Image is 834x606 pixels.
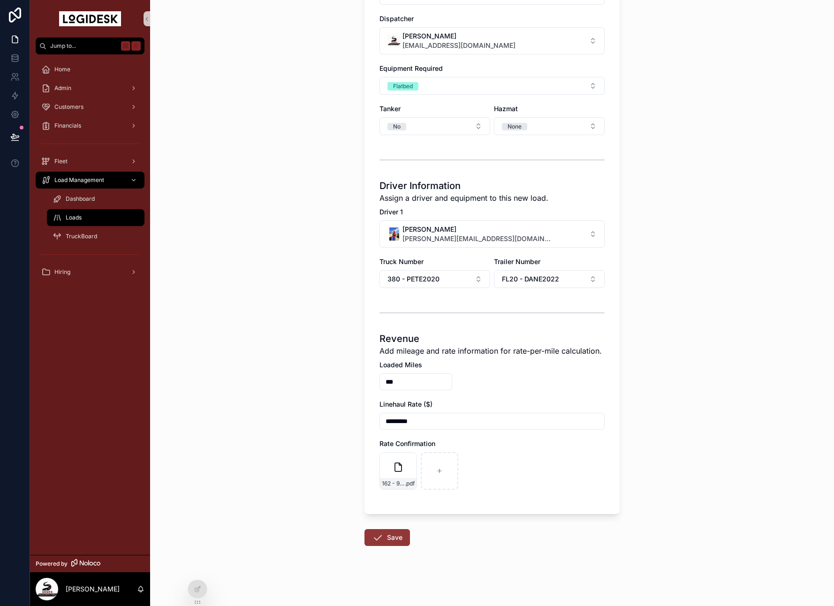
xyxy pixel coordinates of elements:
a: Home [36,61,144,78]
a: Powered by [30,555,150,572]
div: scrollable content [30,54,150,293]
button: Select Button [494,270,605,288]
span: Truck Number [379,258,424,265]
span: Driver 1 [379,208,403,216]
div: None [508,123,522,130]
span: Assign a driver and equipment to this new load. [379,192,548,204]
span: FL20 - DANE2022 [502,274,559,284]
span: TruckBoard [66,233,97,240]
span: K [132,42,140,50]
a: TruckBoard [47,228,144,245]
div: No [393,123,401,130]
button: Select Button [379,27,605,54]
h1: Driver Information [379,179,548,192]
a: Hiring [36,264,144,280]
span: Load Management [54,176,104,184]
a: Customers [36,98,144,115]
span: Dispatcher [379,15,414,23]
a: Loads [47,209,144,226]
span: Home [54,66,70,73]
span: Admin [54,84,71,92]
span: Rate Confirmation [379,439,435,447]
button: Select Button [379,77,605,95]
p: [PERSON_NAME] [66,584,120,594]
a: Fleet [36,153,144,170]
span: Dashboard [66,195,95,203]
button: Jump to...K [36,38,144,54]
a: Admin [36,80,144,97]
img: App logo [59,11,121,26]
button: Select Button [379,117,490,135]
span: 162 - 9-10 to 9-11 - CHR - 1060.00 [382,480,405,487]
a: Financials [36,117,144,134]
span: Loaded Miles [379,361,422,369]
div: Flatbed [393,82,413,91]
span: [PERSON_NAME] [402,31,516,41]
button: Save [364,529,410,546]
span: Equipment Required [379,64,443,72]
span: [PERSON_NAME] [402,225,553,234]
button: Select Button [494,117,605,135]
span: Add mileage and rate information for rate-per-mile calculation. [379,345,602,356]
span: .pdf [405,480,415,487]
span: Linehaul Rate ($) [379,400,432,408]
h1: Revenue [379,332,602,345]
a: Dashboard [47,190,144,207]
span: Customers [54,103,83,111]
span: Fleet [54,158,68,165]
span: 380 - PETE2020 [387,274,440,284]
span: [PERSON_NAME][EMAIL_ADDRESS][DOMAIN_NAME] [402,234,553,243]
span: Hiring [54,268,70,276]
span: [EMAIL_ADDRESS][DOMAIN_NAME] [402,41,516,50]
span: Powered by [36,560,68,568]
span: Loads [66,214,82,221]
a: Load Management [36,172,144,189]
button: Select Button [379,220,605,248]
span: Tanker [379,105,401,113]
span: Jump to... [50,42,117,50]
button: Select Button [379,270,490,288]
span: Trailer Number [494,258,540,265]
span: Financials [54,122,81,129]
span: Hazmat [494,105,518,113]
